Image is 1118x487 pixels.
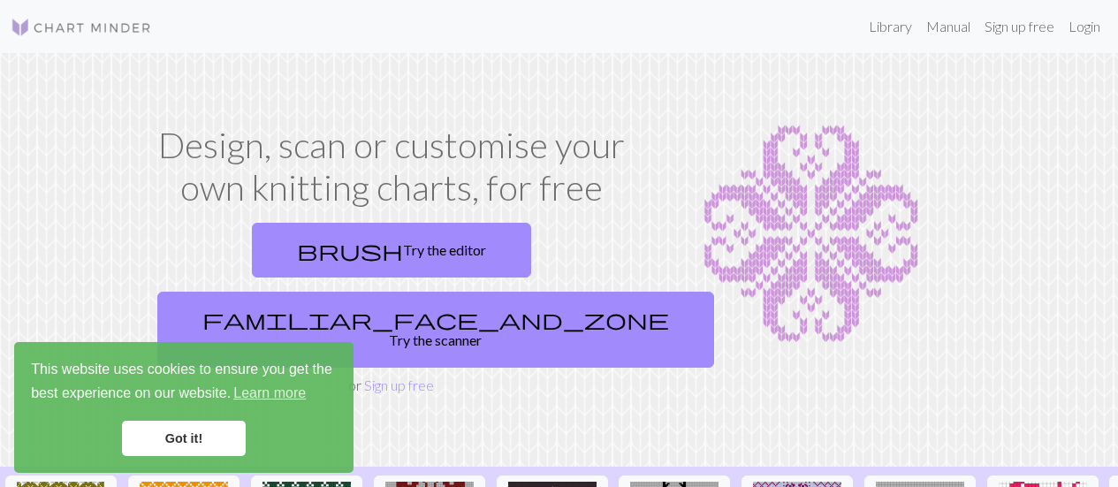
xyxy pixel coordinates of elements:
[14,342,354,473] div: cookieconsent
[862,9,919,44] a: Library
[252,223,531,278] a: Try the editor
[150,124,633,209] h1: Design, scan or customise your own knitting charts, for free
[231,380,308,407] a: learn more about cookies
[654,124,969,345] img: Chart example
[1061,9,1107,44] a: Login
[122,421,246,456] a: dismiss cookie message
[297,238,403,263] span: brush
[157,292,714,368] a: Try the scanner
[919,9,977,44] a: Manual
[150,216,633,396] div: or
[202,307,669,331] span: familiar_face_and_zone
[364,377,434,393] a: Sign up free
[11,17,152,38] img: Logo
[31,359,337,407] span: This website uses cookies to ensure you get the best experience on our website.
[977,9,1061,44] a: Sign up free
